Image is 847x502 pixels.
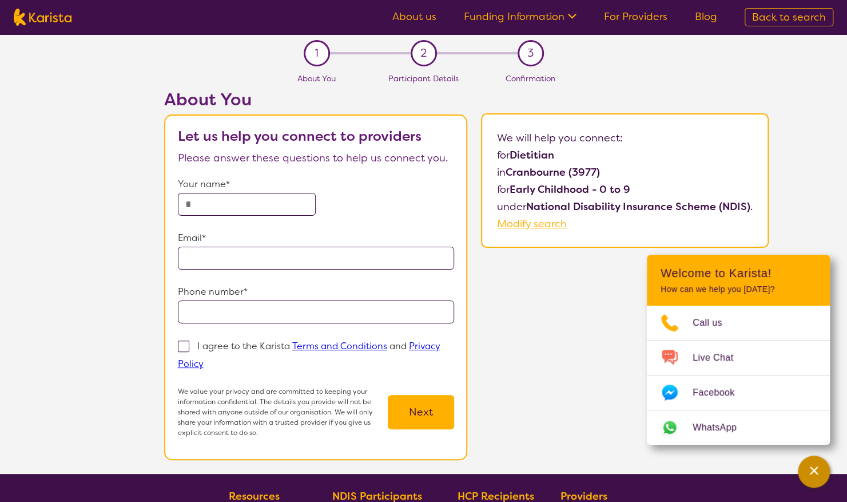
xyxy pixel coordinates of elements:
ul: Choose channel [647,306,830,445]
span: Confirmation [506,73,555,84]
span: 2 [420,45,427,62]
span: About You [297,73,336,84]
p: Email* [178,230,455,247]
p: We value your privacy and are committed to keeping your information confidential. The details you... [178,386,388,438]
a: Modify search [497,217,567,231]
span: WhatsApp [693,419,750,436]
p: I agree to the Karista and [178,340,440,370]
a: Back to search [745,8,833,26]
span: 3 [527,45,534,62]
p: Phone number* [178,283,455,301]
p: How can we help you [DATE]? [661,284,816,294]
span: Call us [693,314,736,331]
b: Let us help you connect to providers [178,127,421,145]
p: We will help you connect: [497,129,753,147]
p: Please answer these questions to help us connect you. [178,149,455,167]
h2: Welcome to Karista! [661,266,816,280]
img: Karista logo [14,9,71,26]
b: Dietitian [510,148,554,162]
div: Channel Menu [647,255,830,445]
b: National Disability Insurance Scheme (NDIS) [526,200,750,214]
a: Web link opens in a new tab. [647,410,830,445]
a: For Providers [604,10,667,23]
p: for [497,147,753,164]
p: under . [497,198,753,215]
p: Your name* [178,176,455,193]
button: Channel Menu [798,456,830,488]
span: Back to search [752,10,826,24]
a: Funding Information [464,10,576,23]
button: Next [388,395,454,429]
span: 1 [315,45,319,62]
a: Blog [695,10,717,23]
span: Participant Details [388,73,459,84]
b: Cranbourne (3977) [506,165,600,179]
span: Facebook [693,384,748,401]
b: Early Childhood - 0 to 9 [510,183,630,196]
h2: About You [164,89,467,110]
a: About us [392,10,436,23]
span: Live Chat [693,349,747,366]
p: for [497,181,753,198]
p: in [497,164,753,181]
a: Privacy Policy [178,340,440,370]
a: Terms and Conditions [292,340,387,352]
